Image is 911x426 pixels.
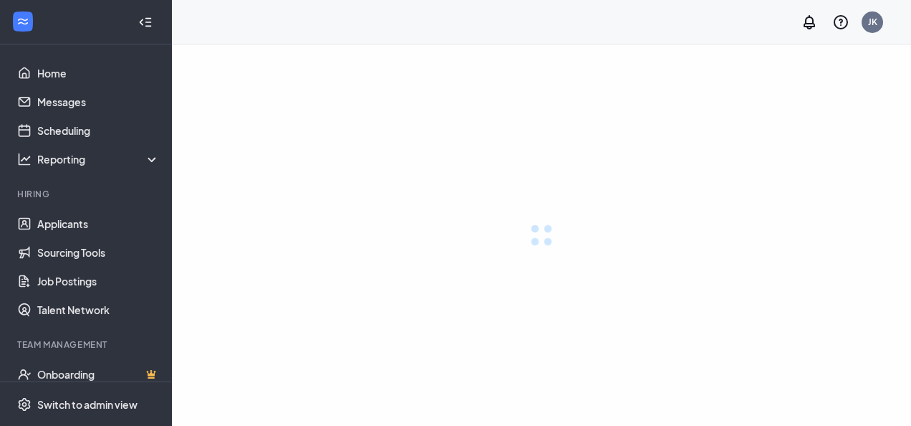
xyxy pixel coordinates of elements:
[17,397,32,412] svg: Settings
[37,152,160,166] div: Reporting
[17,339,157,351] div: Team Management
[868,16,877,28] div: JK
[37,295,160,324] a: Talent Network
[37,209,160,238] a: Applicants
[37,59,160,87] a: Home
[37,360,160,389] a: OnboardingCrown
[17,188,157,200] div: Hiring
[17,152,32,166] svg: Analysis
[138,15,153,29] svg: Collapse
[37,238,160,267] a: Sourcing Tools
[37,116,160,145] a: Scheduling
[832,14,849,31] svg: QuestionInfo
[37,267,160,295] a: Job Postings
[801,14,818,31] svg: Notifications
[37,397,138,412] div: Switch to admin view
[16,14,30,29] svg: WorkstreamLogo
[37,87,160,116] a: Messages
